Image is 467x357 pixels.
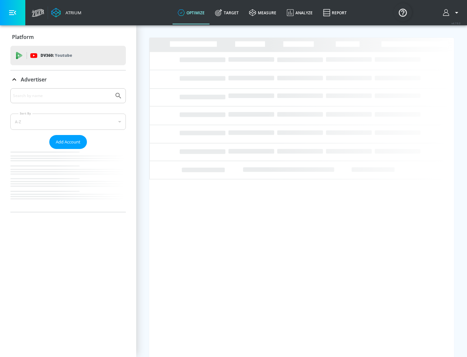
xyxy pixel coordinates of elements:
[10,28,126,46] div: Platform
[281,1,318,24] a: Analyze
[173,1,210,24] a: optimize
[56,138,80,146] span: Add Account
[394,3,412,21] button: Open Resource Center
[18,111,32,116] label: Sort By
[63,10,81,16] div: Atrium
[210,1,244,24] a: Target
[21,76,47,83] p: Advertiser
[10,114,126,130] div: A-Z
[10,149,126,212] nav: list of Advertiser
[10,88,126,212] div: Advertiser
[49,135,87,149] button: Add Account
[318,1,352,24] a: Report
[451,21,461,25] span: v 4.19.0
[12,33,34,41] p: Platform
[51,8,81,18] a: Atrium
[55,52,72,59] p: Youtube
[10,46,126,65] div: DV360: Youtube
[10,70,126,89] div: Advertiser
[244,1,281,24] a: measure
[41,52,72,59] p: DV360:
[13,92,111,100] input: Search by name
